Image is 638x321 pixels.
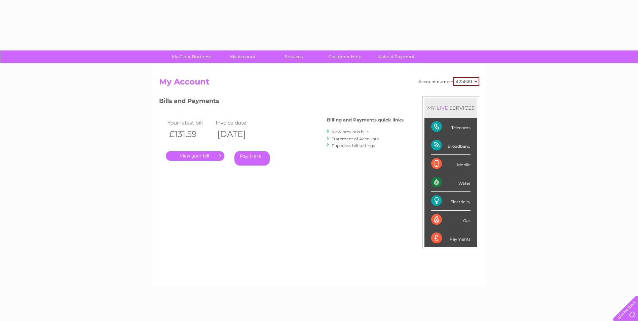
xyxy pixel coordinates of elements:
a: My Clear Business [164,50,219,63]
div: Broadband [431,136,471,155]
div: LIVE [435,105,449,111]
div: Mobile [431,155,471,173]
th: £131.59 [166,127,214,141]
a: My Account [215,50,270,63]
div: Gas [431,211,471,229]
h3: Bills and Payments [159,96,404,108]
a: Services [266,50,322,63]
div: Telecoms [431,118,471,136]
a: Statement of Accounts [332,136,379,141]
a: View previous bills [332,129,369,134]
a: Pay Here [234,151,270,166]
div: MY SERVICES [424,98,477,117]
td: Invoice date [214,118,262,127]
h2: My Account [159,77,479,90]
th: [DATE] [214,127,262,141]
td: Your latest bill [166,118,214,127]
div: Water [431,173,471,192]
a: . [166,151,224,161]
div: Electricity [431,192,471,210]
a: Customer Help [317,50,373,63]
div: Payments [431,229,471,247]
a: Make A Payment [368,50,424,63]
div: Account number [418,77,479,86]
h4: Billing and Payments quick links [327,117,404,122]
a: Paperless bill settings [332,143,375,148]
